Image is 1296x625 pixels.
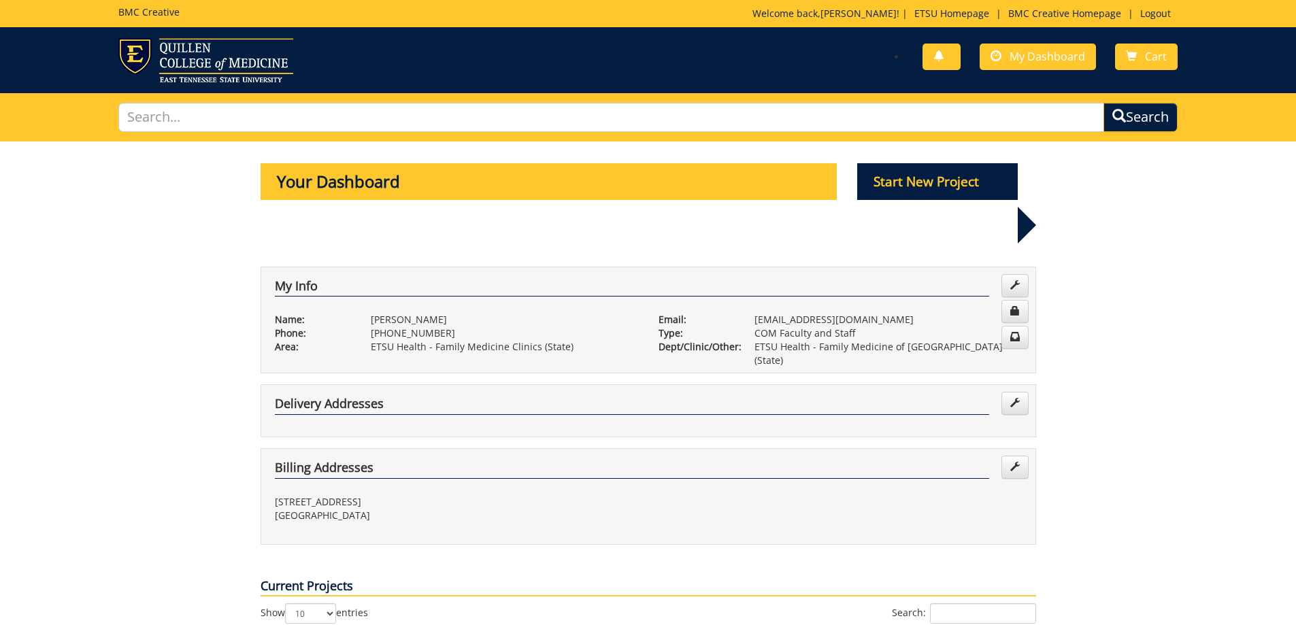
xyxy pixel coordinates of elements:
[754,326,1022,340] p: COM Faculty and Staff
[118,7,180,17] h5: BMC Creative
[275,461,989,479] h4: Billing Addresses
[659,340,734,354] p: Dept/Clinic/Other:
[1145,49,1167,64] span: Cart
[908,7,996,20] a: ETSU Homepage
[275,313,350,326] p: Name:
[1103,103,1178,132] button: Search
[659,326,734,340] p: Type:
[754,313,1022,326] p: [EMAIL_ADDRESS][DOMAIN_NAME]
[371,313,638,326] p: [PERSON_NAME]
[1001,274,1029,297] a: Edit Info
[754,340,1022,367] p: ETSU Health - Family Medicine of [GEOGRAPHIC_DATA] (State)
[752,7,1178,20] p: Welcome back, ! | | |
[371,326,638,340] p: [PHONE_NUMBER]
[1010,49,1085,64] span: My Dashboard
[275,509,638,522] p: [GEOGRAPHIC_DATA]
[275,326,350,340] p: Phone:
[857,176,1018,189] a: Start New Project
[1001,326,1029,349] a: Change Communication Preferences
[892,603,1036,624] label: Search:
[275,340,350,354] p: Area:
[820,7,897,20] a: [PERSON_NAME]
[1001,456,1029,479] a: Edit Addresses
[261,163,837,200] p: Your Dashboard
[1115,44,1178,70] a: Cart
[275,280,989,297] h4: My Info
[1001,392,1029,415] a: Edit Addresses
[857,163,1018,200] p: Start New Project
[980,44,1096,70] a: My Dashboard
[118,38,293,82] img: ETSU logo
[275,495,638,509] p: [STREET_ADDRESS]
[285,603,336,624] select: Showentries
[275,397,989,415] h4: Delivery Addresses
[1001,7,1128,20] a: BMC Creative Homepage
[1133,7,1178,20] a: Logout
[659,313,734,326] p: Email:
[930,603,1036,624] input: Search:
[118,103,1105,132] input: Search...
[371,340,638,354] p: ETSU Health - Family Medicine Clinics (State)
[261,577,1036,596] p: Current Projects
[261,603,368,624] label: Show entries
[1001,300,1029,323] a: Change Password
